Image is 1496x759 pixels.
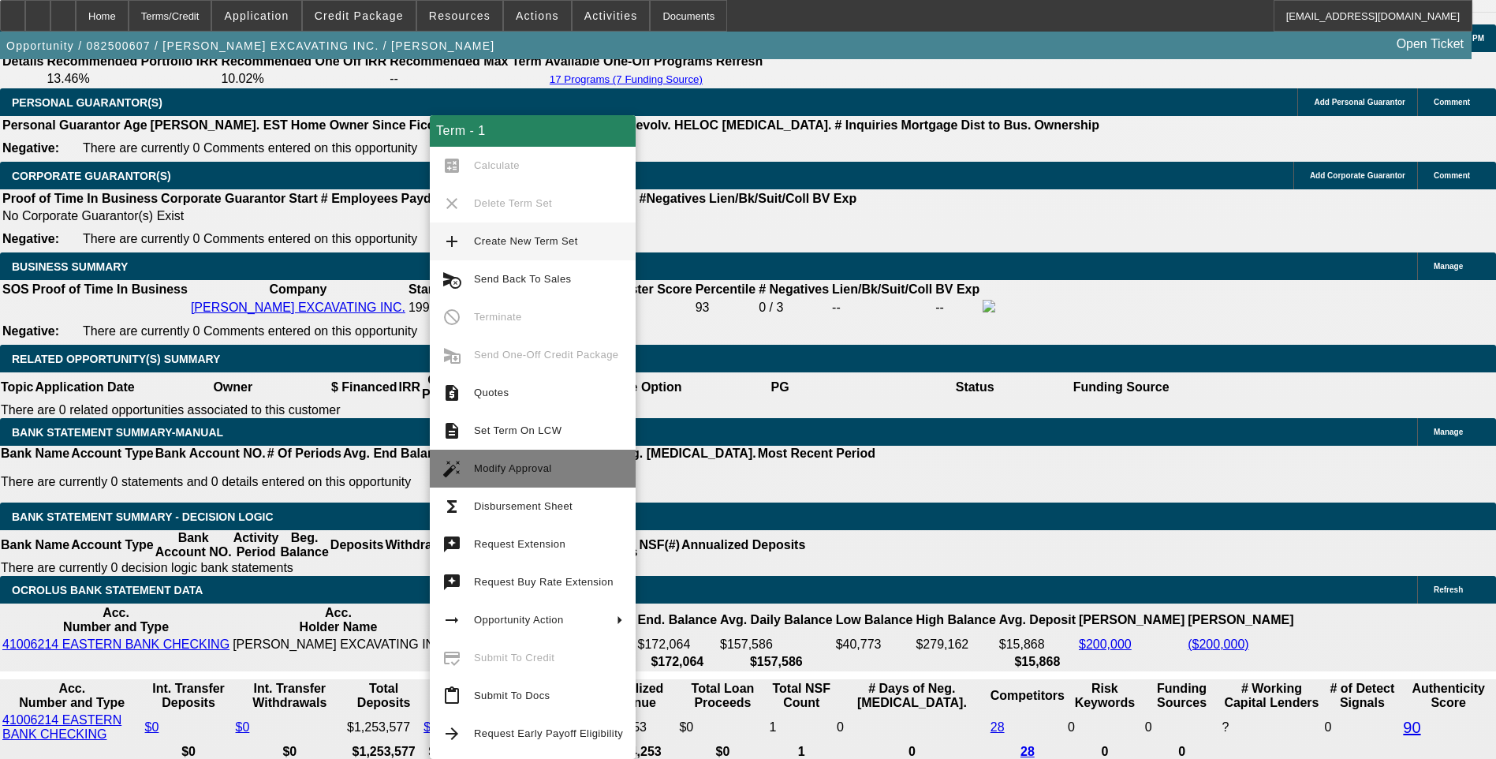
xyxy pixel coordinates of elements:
[389,71,543,87] td: --
[83,324,417,338] span: There are currently 0 Comments entered on this opportunity
[681,530,806,560] th: Annualized Deposits
[719,637,834,652] td: $157,586
[715,54,764,69] th: Refresh
[1067,712,1143,742] td: 0
[442,421,461,440] mat-icon: description
[961,118,1032,132] b: Dist to Bus.
[682,372,877,402] th: PG
[442,724,461,743] mat-icon: arrow_forward
[545,73,707,86] button: 17 Programs (7 Funding Source)
[12,584,203,596] span: OCROLUS BANK STATEMENT DATA
[442,535,461,554] mat-icon: try
[408,299,438,316] td: 1992
[678,681,767,711] th: Total Loan Proceeds
[442,232,461,251] mat-icon: add
[1310,171,1405,180] span: Add Corporate Guarantor
[220,71,387,87] td: 10.02%
[401,192,446,205] b: Paydex
[191,301,405,314] a: [PERSON_NAME] EXCAVATING INC.
[836,681,988,711] th: # Days of Neg. [MEDICAL_DATA].
[342,446,450,462] th: Avg. End Balance
[236,720,250,734] a: $0
[1188,637,1248,651] a: ($200,000)
[12,353,220,365] span: RELATED OPPORTUNITY(S) SUMMARY
[637,637,718,652] td: $172,064
[421,372,479,402] th: One-off Profit Pts
[709,192,809,205] b: Lien/Bk/Suit/Coll
[303,1,416,31] button: Credit Package
[769,681,834,711] th: Sum of the Total NSF Count and Total Overdraft Fee Count from Ocrolus
[1403,719,1420,736] a: 90
[430,115,636,147] div: Term - 1
[155,446,267,462] th: Bank Account NO.
[1314,98,1405,107] span: Add Personal Guarantor
[83,141,417,155] span: There are currently 0 Comments entered on this opportunity
[232,637,445,652] td: [PERSON_NAME] EXCAVATING INC
[1323,712,1401,742] td: 0
[1390,31,1470,58] a: Open Ticket
[32,282,188,297] th: Proof of Time In Business
[12,510,274,523] span: Bank Statement Summary - Decision Logic
[442,270,461,289] mat-icon: cancel_schedule_send
[998,605,1076,635] th: Avg. Deposit
[442,497,461,516] mat-icon: functions
[474,424,561,436] span: Set Term On LCW
[1402,681,1494,711] th: Authenticity Score
[442,383,461,402] mat-icon: request_quote
[2,232,59,245] b: Negative:
[474,576,614,588] span: Request Buy Rate Extension
[474,273,571,285] span: Send Back To Sales
[2,208,864,224] td: No Corporate Guarantor(s) Exist
[769,712,834,742] td: 1
[637,654,718,670] th: $172,064
[136,372,330,402] th: Owner
[637,605,718,635] th: End. Balance
[474,462,552,474] span: Modify Approval
[330,372,398,402] th: $ Financed
[1434,171,1470,180] span: Comment
[2,191,159,207] th: Proof of Time In Business
[759,282,829,296] b: # Negatives
[568,282,692,296] b: Paynet Master Score
[901,118,958,132] b: Mortgage
[1222,720,1229,734] span: Refresh to pull Number of Working Capital Lenders
[315,9,404,22] span: Credit Package
[346,681,421,711] th: Total Deposits
[12,426,223,439] span: BANK STATEMENT SUMMARY-MANUAL
[915,637,996,652] td: $279,162
[1078,605,1185,635] th: [PERSON_NAME]
[998,637,1076,652] td: $15,868
[832,282,932,296] b: Lien/Bk/Suit/Coll
[1323,681,1401,711] th: # of Detect Signals
[279,530,329,560] th: Beg. Balance
[504,1,571,31] button: Actions
[2,605,230,635] th: Acc. Number and Type
[409,118,435,132] b: Fico
[145,720,159,734] a: $0
[267,446,342,462] th: # Of Periods
[474,690,550,701] span: Submit To Docs
[423,681,498,711] th: Total Revenue
[1079,637,1132,651] a: $200,000
[1034,118,1099,132] b: Ownership
[12,170,171,182] span: CORPORATE GUARANTOR(S)
[474,538,565,550] span: Request Extension
[269,282,326,296] b: Company
[1434,98,1470,107] span: Comment
[719,605,834,635] th: Avg. Daily Balance
[442,611,461,630] mat-icon: arrow_right_alt
[123,118,147,132] b: Age
[696,301,755,315] div: 93
[429,9,491,22] span: Resources
[584,9,638,22] span: Activities
[151,118,288,132] b: [PERSON_NAME]. EST
[1221,681,1322,711] th: # Working Capital Lenders
[835,637,914,652] td: $40,773
[678,712,767,742] td: $0
[576,446,757,462] th: # Mts. Neg. [MEDICAL_DATA].
[224,9,289,22] span: Application
[878,372,1073,402] th: Status
[516,9,559,22] span: Actions
[442,686,461,705] mat-icon: content_paste
[474,235,578,247] span: Create New Term Set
